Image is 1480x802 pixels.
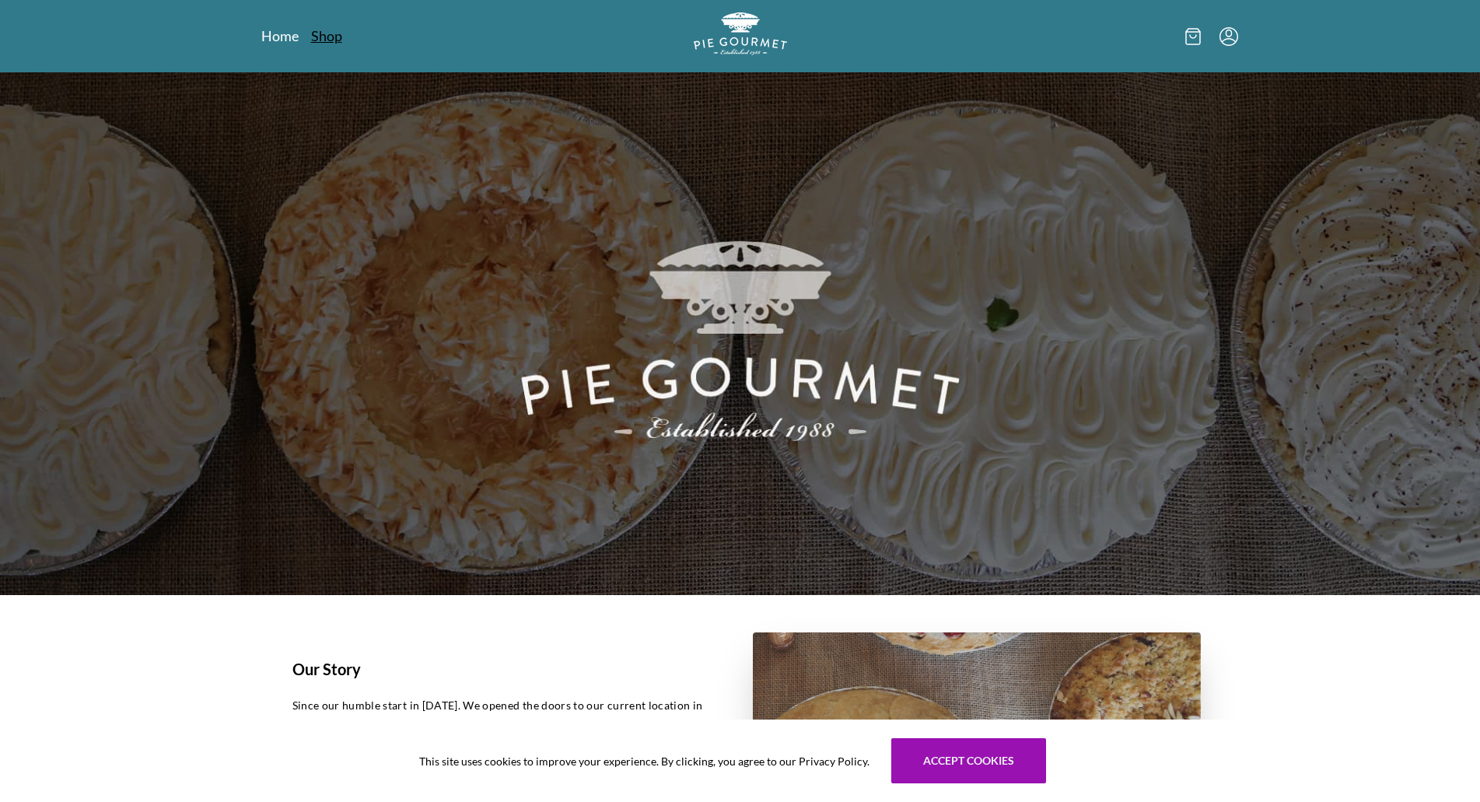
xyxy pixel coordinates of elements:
img: logo [694,12,787,55]
a: Home [261,26,299,45]
button: Accept cookies [891,738,1046,783]
a: Logo [694,12,787,60]
h1: Our Story [292,657,716,681]
a: Shop [311,26,342,45]
span: This site uses cookies to improve your experience. By clicking, you agree to our Privacy Policy. [419,753,869,769]
button: Menu [1219,27,1238,46]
